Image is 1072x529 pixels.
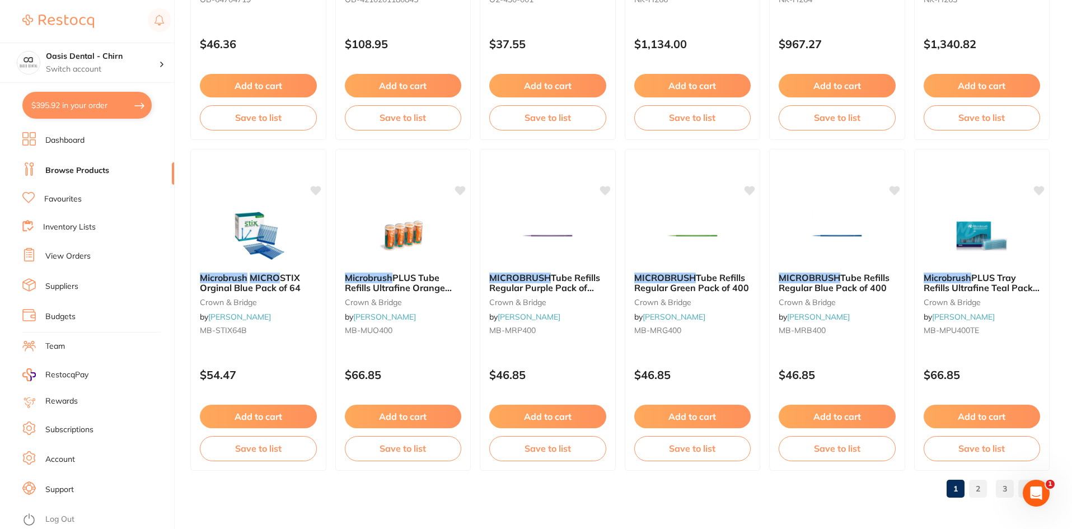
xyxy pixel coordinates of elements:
[45,396,78,407] a: Rewards
[200,312,271,322] span: by
[200,74,317,97] button: Add to cart
[489,368,606,381] p: $46.85
[634,405,751,428] button: Add to cart
[345,74,462,97] button: Add to cart
[250,272,280,283] em: MICRO
[779,272,840,283] em: MICROBRUSH
[779,298,896,307] small: crown & bridge
[779,273,896,293] b: MICROBRUSH Tube Refills Regular Blue Pack of 400
[345,368,462,381] p: $66.85
[969,477,987,500] a: 2
[345,38,462,50] p: $108.95
[22,368,36,381] img: RestocqPay
[656,208,729,264] img: MICROBRUSH Tube Refills Regular Green Pack of 400
[200,272,247,283] em: Microbrush
[200,325,247,335] span: MB-STIX64B
[345,312,416,322] span: by
[924,38,1041,50] p: $1,340.82
[489,272,600,304] span: Tube Refills Regular Purple Pack of 400
[200,368,317,381] p: $54.47
[924,325,979,335] span: MB-MPU400TE
[353,312,416,322] a: [PERSON_NAME]
[345,298,462,307] small: crown & bridge
[634,368,751,381] p: $46.85
[45,369,88,381] span: RestocqPay
[345,105,462,130] button: Save to list
[46,64,159,75] p: Switch account
[634,273,751,293] b: MICROBRUSH Tube Refills Regular Green Pack of 400
[924,272,971,283] em: Microbrush
[345,436,462,461] button: Save to list
[45,484,74,495] a: Support
[45,454,75,465] a: Account
[924,298,1041,307] small: crown & bridge
[634,272,749,293] span: Tube Refills Regular Green Pack of 400
[924,105,1041,130] button: Save to list
[46,51,159,62] h4: Oasis Dental - Chirn
[489,312,560,322] span: by
[924,368,1041,381] p: $66.85
[200,273,317,293] b: Microbrush MICRO STIX Orginal Blue Pack of 64
[22,15,94,28] img: Restocq Logo
[924,272,1040,304] span: PLUS Tray Refills Ultrafine Teal Pack of 400
[498,312,560,322] a: [PERSON_NAME]
[45,514,74,525] a: Log Out
[1046,480,1055,489] span: 1
[367,208,439,264] img: Microbrush PLUS Tube Refills Ultrafine Orange Pack of 400
[511,208,584,264] img: MICROBRUSH Tube Refills Regular Purple Pack of 400
[22,368,88,381] a: RestocqPay
[489,436,606,461] button: Save to list
[200,298,317,307] small: crown & bridge
[924,405,1041,428] button: Add to cart
[779,38,896,50] p: $967.27
[634,298,751,307] small: crown & bridge
[924,312,995,322] span: by
[200,38,317,50] p: $46.36
[1023,480,1050,507] iframe: Intercom live chat
[779,272,890,293] span: Tube Refills Regular Blue Pack of 400
[787,312,850,322] a: [PERSON_NAME]
[345,272,452,304] span: PLUS Tube Refills Ultrafine Orange Pack of 400
[489,272,551,283] em: MICROBRUSH
[22,8,94,34] a: Restocq Logo
[345,325,392,335] span: MB-MUO400
[634,105,751,130] button: Save to list
[44,194,82,205] a: Favourites
[45,135,85,146] a: Dashboard
[489,405,606,428] button: Add to cart
[22,92,152,119] button: $395.92 in your order
[43,222,96,233] a: Inventory Lists
[779,74,896,97] button: Add to cart
[932,312,995,322] a: [PERSON_NAME]
[924,273,1041,293] b: Microbrush PLUS Tray Refills Ultrafine Teal Pack of 400
[634,272,696,283] em: MICROBRUSH
[779,436,896,461] button: Save to list
[634,38,751,50] p: $1,134.00
[45,341,65,352] a: Team
[489,38,606,50] p: $37.55
[779,105,896,130] button: Save to list
[45,424,93,436] a: Subscriptions
[200,105,317,130] button: Save to list
[345,273,462,293] b: Microbrush PLUS Tube Refills Ultrafine Orange Pack of 400
[345,405,462,428] button: Add to cart
[45,311,76,322] a: Budgets
[634,312,705,322] span: by
[779,368,896,381] p: $46.85
[945,208,1018,264] img: Microbrush PLUS Tray Refills Ultrafine Teal Pack of 400
[634,436,751,461] button: Save to list
[208,312,271,322] a: [PERSON_NAME]
[17,52,40,74] img: Oasis Dental - Chirn
[996,477,1014,500] a: 3
[924,436,1041,461] button: Save to list
[489,325,536,335] span: MB-MRP400
[489,273,606,293] b: MICROBRUSH Tube Refills Regular Purple Pack of 400
[489,298,606,307] small: crown & bridge
[947,477,965,500] a: 1
[45,281,78,292] a: Suppliers
[345,272,392,283] em: Microbrush
[801,208,873,264] img: MICROBRUSH Tube Refills Regular Blue Pack of 400
[200,272,301,293] span: STIX Orginal Blue Pack of 64
[200,405,317,428] button: Add to cart
[200,436,317,461] button: Save to list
